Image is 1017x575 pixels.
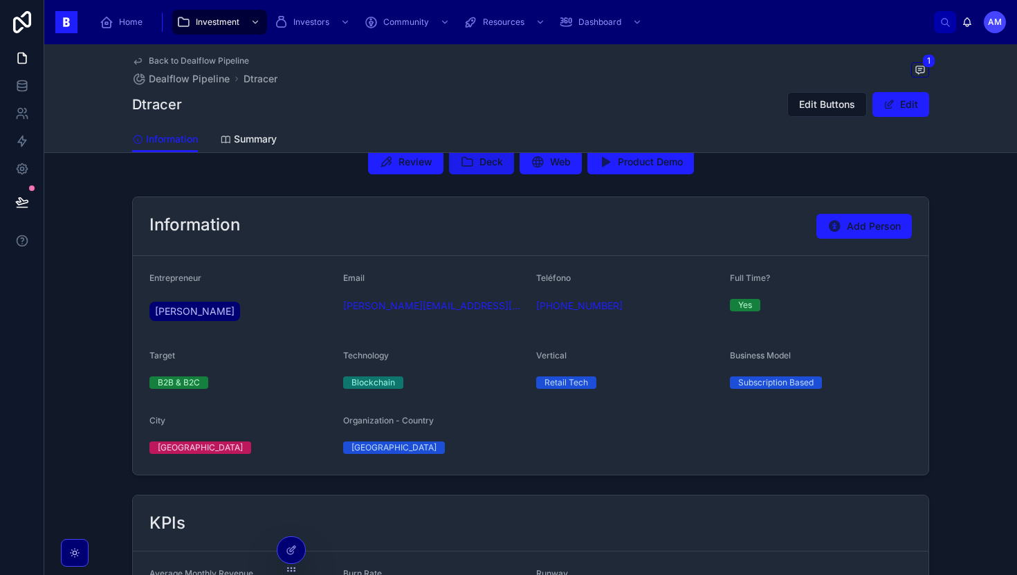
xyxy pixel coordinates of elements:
span: Target [149,350,175,360]
span: Organization - Country [343,415,434,426]
span: Review [398,155,432,169]
span: Resources [483,17,524,28]
a: Dealflow Pipeline [132,72,230,86]
div: [GEOGRAPHIC_DATA] [351,441,437,454]
button: Product Demo [587,149,694,174]
span: Technology [343,350,389,360]
button: Deck [449,149,514,174]
a: Investment [172,10,267,35]
span: Summary [234,132,277,146]
div: B2B & B2C [158,376,200,389]
span: Home [119,17,143,28]
button: Add Person [816,214,912,239]
a: Summary [220,127,277,154]
div: scrollable content [89,7,934,37]
span: AM [988,17,1002,28]
span: Teléfono [536,273,571,283]
div: Blockchain [351,376,395,389]
a: [PHONE_NUMBER] [536,299,623,313]
a: Home [95,10,152,35]
button: Edit [872,92,929,117]
span: Full Time? [730,273,770,283]
button: Edit Buttons [787,92,867,117]
span: Back to Dealflow Pipeline [149,55,249,66]
span: Entrepreneur [149,273,201,283]
a: Community [360,10,457,35]
h2: Information [149,214,240,236]
span: Dashboard [578,17,621,28]
div: Subscription Based [738,376,814,389]
button: Review [368,149,443,174]
span: Information [146,132,198,146]
h1: Dtracer [132,95,182,114]
span: 1 [922,54,935,68]
a: Information [132,127,198,153]
a: Investors [270,10,357,35]
span: Product Demo [618,155,683,169]
img: App logo [55,11,77,33]
button: Web [520,149,582,174]
span: Web [550,155,571,169]
a: Back to Dealflow Pipeline [132,55,249,66]
div: Yes [738,299,752,311]
span: Email [343,273,365,283]
a: [PERSON_NAME][EMAIL_ADDRESS][DOMAIN_NAME] [343,299,526,313]
button: 1 [911,62,929,80]
span: City [149,415,165,426]
div: Retail Tech [544,376,588,389]
span: Business Model [730,350,791,360]
a: Dashboard [555,10,649,35]
span: Deck [479,155,503,169]
h2: KPIs [149,512,185,534]
span: Investors [293,17,329,28]
span: [PERSON_NAME] [155,304,235,318]
span: Investment [196,17,239,28]
a: [PERSON_NAME] [149,302,240,321]
div: [GEOGRAPHIC_DATA] [158,441,243,454]
span: Edit Buttons [799,98,855,111]
span: Community [383,17,429,28]
span: Dealflow Pipeline [149,72,230,86]
a: Dtracer [244,72,277,86]
span: Vertical [536,350,567,360]
span: Add Person [847,219,901,233]
a: Resources [459,10,552,35]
